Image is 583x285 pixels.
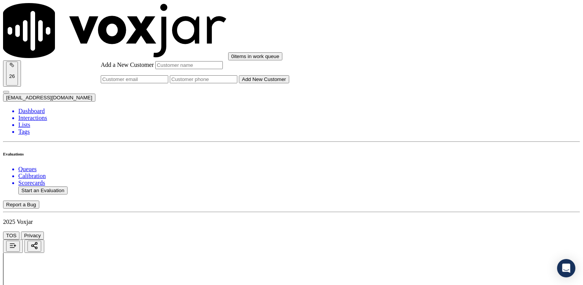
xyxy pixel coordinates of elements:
[155,61,223,69] input: Customer name
[18,173,580,180] a: Calibration
[18,186,68,194] button: Start an Evaluation
[557,259,575,277] div: Open Intercom Messenger
[170,75,237,83] input: Customer phone
[3,60,21,87] button: 26
[21,232,44,240] button: Privacy
[3,219,580,225] p: 2025 Voxjar
[18,121,580,128] a: Lists
[3,152,580,156] h6: Evaluations
[18,108,580,115] a: Dashboard
[3,94,95,102] button: [EMAIL_ADDRESS][DOMAIN_NAME]
[3,232,19,240] button: TOS
[18,166,580,173] a: Queues
[228,52,282,60] button: 0items in work queue
[6,62,18,86] button: 26
[9,73,15,79] p: 26
[101,62,154,68] label: Add a New Customer
[3,201,39,209] button: Report a Bug
[18,180,580,186] a: Scorecards
[18,115,580,121] a: Interactions
[6,95,92,100] span: [EMAIL_ADDRESS][DOMAIN_NAME]
[18,128,580,135] a: Tags
[101,75,168,83] input: Customer email
[3,3,227,58] img: voxjar logo
[239,75,289,83] button: Add New Customer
